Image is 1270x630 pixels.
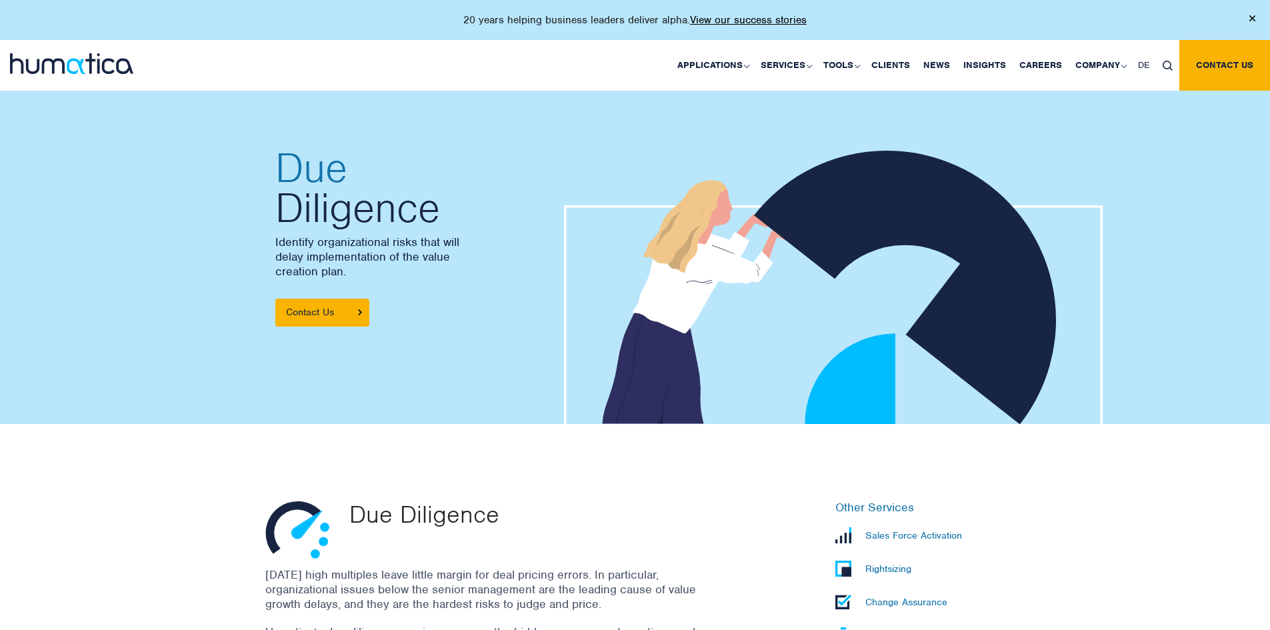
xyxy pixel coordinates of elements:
[865,40,917,91] a: Clients
[275,148,622,228] h2: Diligence
[275,299,369,327] a: Contact Us
[865,563,911,575] p: Rightsizing
[358,309,362,315] img: arrowicon
[265,567,719,611] p: [DATE] high multiples leave little margin for deal pricing errors. In particular, organizational ...
[957,40,1013,91] a: Insights
[1138,59,1149,71] span: DE
[835,527,851,543] img: Sales Force Activation
[671,40,754,91] a: Applications
[865,596,947,608] p: Change Assurance
[1131,40,1156,91] a: DE
[917,40,957,91] a: News
[265,501,330,559] img: Due Diligence
[817,40,865,91] a: Tools
[349,501,751,527] p: Due Diligence
[10,53,133,74] img: logo
[865,529,962,541] p: Sales Force Activation
[463,13,807,27] p: 20 years helping business leaders deliver alpha.
[1163,61,1173,71] img: search_icon
[835,595,851,609] img: Change Assurance
[835,501,1005,515] h6: Other Services
[754,40,817,91] a: Services
[835,561,851,577] img: Rightsizing
[275,235,622,279] p: Identify organizational risks that will delay implementation of the value creation plan.
[1013,40,1069,91] a: Careers
[275,148,622,188] span: Due
[690,13,807,27] a: View our success stories
[1069,40,1131,91] a: Company
[564,151,1103,427] img: about_banner1
[1179,40,1270,91] a: Contact us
